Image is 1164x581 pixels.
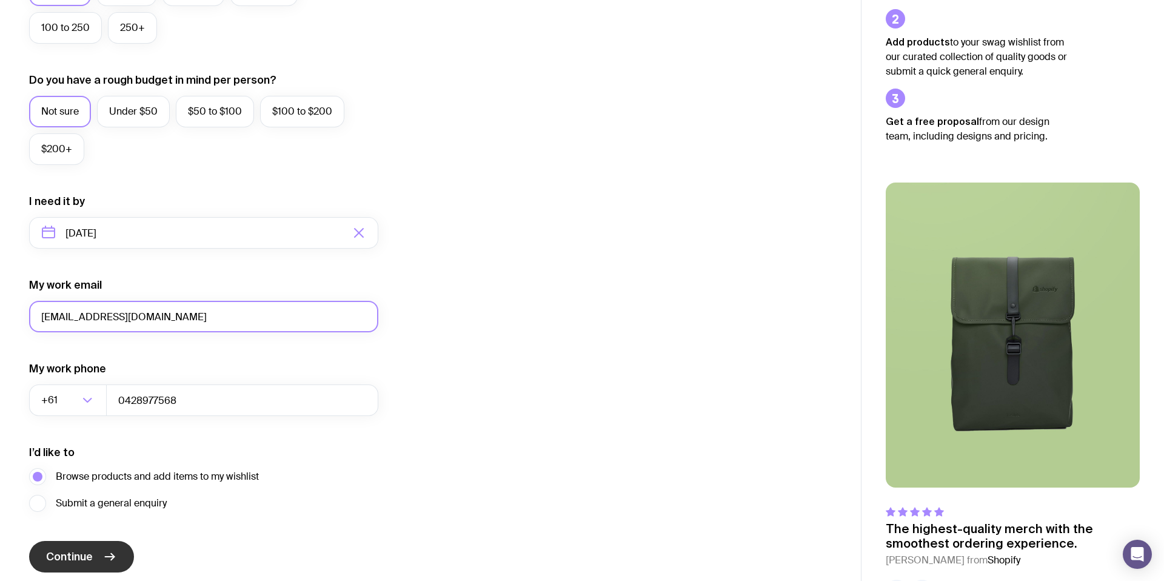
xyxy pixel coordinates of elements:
[106,385,378,416] input: 0400123456
[29,133,84,165] label: $200+
[886,35,1068,79] p: to your swag wishlist from our curated collection of quality goods or submit a quick general enqu...
[886,522,1140,551] p: The highest-quality merch with the smoothest ordering experience.
[46,549,93,564] span: Continue
[29,217,378,249] input: Select a target date
[886,116,979,127] strong: Get a free proposal
[886,553,1140,568] cite: [PERSON_NAME] from
[886,36,950,47] strong: Add products
[29,278,102,292] label: My work email
[29,541,134,573] button: Continue
[29,301,378,332] input: you@email.com
[108,12,157,44] label: 250+
[56,496,167,511] span: Submit a general enquiry
[56,469,259,484] span: Browse products and add items to my wishlist
[29,445,75,460] label: I’d like to
[29,194,85,209] label: I need it by
[886,114,1068,144] p: from our design team, including designs and pricing.
[41,385,60,416] span: +61
[1123,540,1152,569] div: Open Intercom Messenger
[260,96,344,127] label: $100 to $200
[29,73,276,87] label: Do you have a rough budget in mind per person?
[29,385,107,416] div: Search for option
[29,361,106,376] label: My work phone
[988,554,1020,566] span: Shopify
[97,96,170,127] label: Under $50
[176,96,254,127] label: $50 to $100
[60,385,79,416] input: Search for option
[29,96,91,127] label: Not sure
[29,12,102,44] label: 100 to 250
